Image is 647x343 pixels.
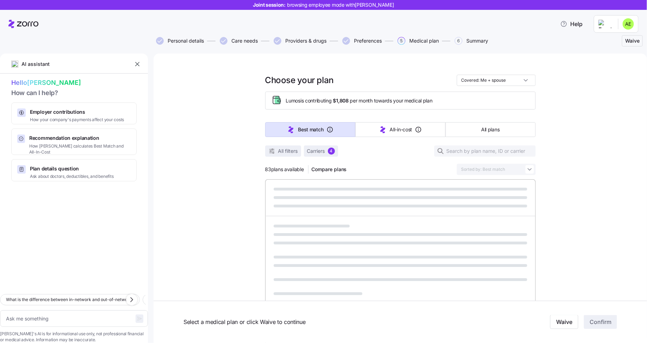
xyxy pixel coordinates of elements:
[286,38,327,43] span: Providers & drugs
[398,37,439,45] button: 5Medical plan
[30,117,124,123] span: How your company's payments affect your costs
[30,108,124,116] span: Employer contributions
[265,166,304,173] span: 83 plans available
[156,37,204,45] button: Personal details
[11,78,137,88] span: Hello [PERSON_NAME]
[298,126,323,133] span: Best match
[410,38,439,43] span: Medical plan
[623,18,634,30] img: 9f207c4b9fa793fbde7d56270b2b8fbc
[286,97,433,104] span: Lumos is contributing per month towards your medical plan
[29,143,131,155] span: How [PERSON_NAME] calculates Best Match and All-In-Cost
[232,38,258,43] span: Care needs
[457,164,536,175] input: Order by dropdown
[622,35,643,46] button: Waive
[555,17,588,31] button: Help
[307,148,325,155] span: Carriers
[396,37,439,45] a: 5Medical plan
[467,38,489,43] span: Summary
[333,97,349,104] span: $1,808
[21,60,50,68] span: AI assistant
[11,61,18,68] img: ai-icon.png
[30,165,113,172] span: Plan details question
[584,315,617,329] button: Confirm
[220,37,258,45] button: Care needs
[29,135,131,142] span: Recommendation explanation
[168,38,204,43] span: Personal details
[287,1,394,8] span: browsing employee mode with [PERSON_NAME]
[341,37,382,45] a: Preferences
[265,145,301,157] button: All filters
[590,318,611,326] span: Confirm
[556,318,572,326] span: Waive
[253,1,394,8] span: Joint session:
[455,37,462,45] span: 6
[598,20,612,28] img: Employer logo
[278,148,298,155] span: All filters
[155,37,204,45] a: Personal details
[183,318,471,326] span: Select a medical plan or click Waive to continue
[218,37,258,45] a: Care needs
[311,166,347,173] span: Compare plans
[272,37,327,45] a: Providers & drugs
[11,88,137,98] span: How can I help?
[30,174,113,180] span: Ask about doctors, deductibles, and benefits
[455,37,489,45] button: 6Summary
[434,145,536,157] input: Search by plan name, ID or carrier
[274,37,327,45] button: Providers & drugs
[304,145,338,157] button: Carriers4
[328,148,335,155] div: 4
[398,37,405,45] span: 5
[390,126,412,133] span: All-in-cost
[265,75,334,86] h1: Choose your plan
[625,37,640,44] span: Waive
[481,126,499,133] span: All plans
[309,164,350,175] button: Compare plans
[6,296,134,303] span: What is the difference between in-network and out-of-network?
[560,20,583,28] span: Help
[342,37,382,45] button: Preferences
[550,315,578,329] button: Waive
[354,38,382,43] span: Preferences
